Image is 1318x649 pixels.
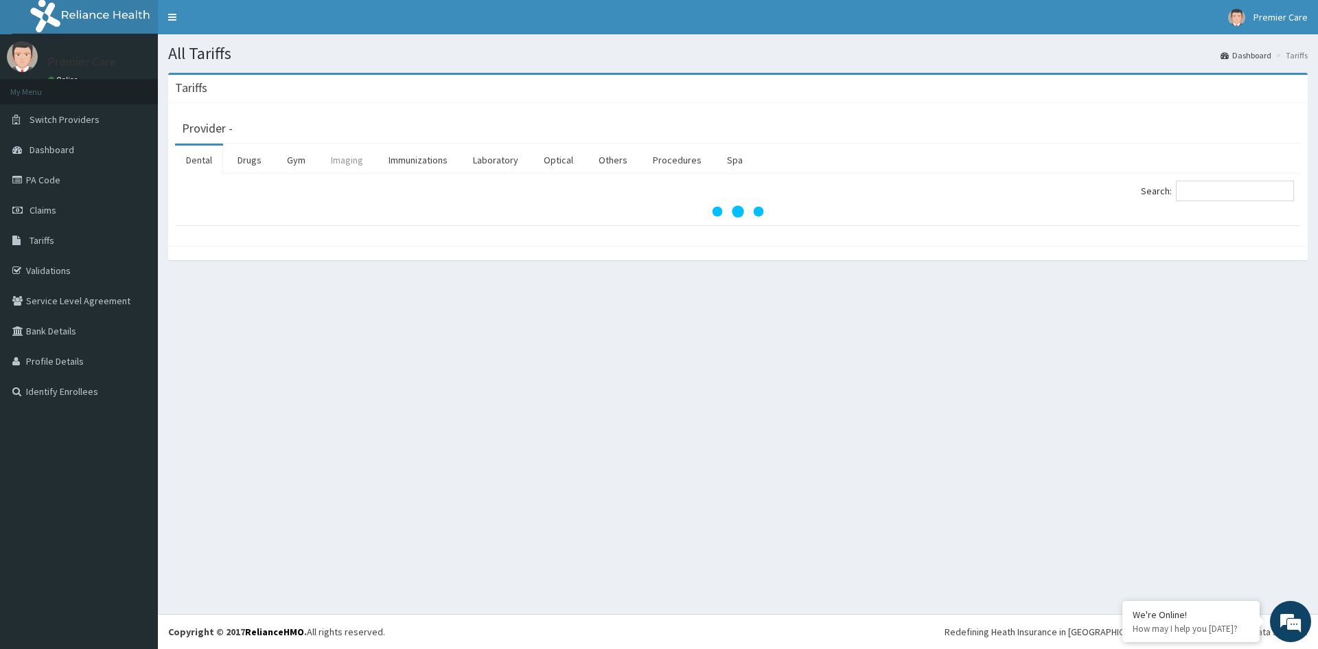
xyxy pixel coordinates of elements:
a: Dashboard [1221,49,1271,61]
span: Tariffs [30,234,54,247]
p: Premier Care [48,56,116,68]
span: Premier Care [1253,11,1308,23]
a: Others [588,146,638,174]
a: Procedures [642,146,713,174]
h1: All Tariffs [168,45,1308,62]
input: Search: [1176,181,1294,201]
a: Drugs [227,146,273,174]
a: Gym [276,146,316,174]
a: Imaging [320,146,374,174]
a: Laboratory [462,146,529,174]
span: Switch Providers [30,113,100,126]
img: User Image [1228,9,1245,26]
a: Spa [716,146,754,174]
p: How may I help you today? [1133,623,1249,635]
span: Claims [30,204,56,216]
footer: All rights reserved. [158,614,1318,649]
a: Optical [533,146,584,174]
strong: Copyright © 2017 . [168,626,307,638]
svg: audio-loading [710,184,765,239]
a: Online [48,75,81,84]
div: We're Online! [1133,608,1249,621]
label: Search: [1141,181,1294,201]
span: Dashboard [30,144,74,156]
a: Dental [175,146,223,174]
img: User Image [7,41,38,72]
a: Immunizations [378,146,459,174]
a: RelianceHMO [245,626,304,638]
h3: Provider - [182,122,233,135]
li: Tariffs [1273,49,1308,61]
h3: Tariffs [175,82,207,94]
div: Redefining Heath Insurance in [GEOGRAPHIC_DATA] using Telemedicine and Data Science! [945,625,1308,639]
